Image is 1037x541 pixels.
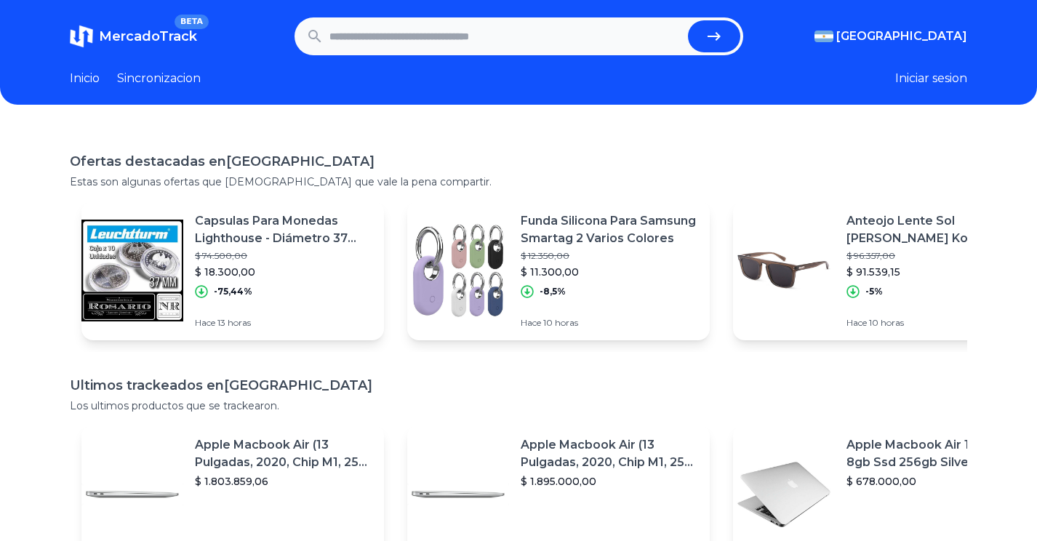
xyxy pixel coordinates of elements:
p: $ 1.803.859,06 [195,474,372,489]
p: Capsulas Para Monedas Lighthouse - Diámetro 37 Mm X 10 Unid. [195,212,372,247]
span: MercadoTrack [99,28,197,44]
span: [GEOGRAPHIC_DATA] [836,28,967,45]
img: MercadoTrack [70,25,93,48]
button: Iniciar sesion [895,70,967,87]
a: MercadoTrackBETA [70,25,197,48]
p: Los ultimos productos que se trackearon. [70,398,967,413]
a: Featured imageFunda Silicona Para Samsung Smartag 2 Varios Colores$ 12.350,00$ 11.300,00-8,5%Hace... [407,201,710,340]
p: -8,5% [540,286,566,297]
span: BETA [175,15,209,29]
p: Hace 13 horas [195,317,372,329]
p: $ 96.357,00 [846,250,1024,262]
button: [GEOGRAPHIC_DATA] [814,28,967,45]
p: $ 74.500,00 [195,250,372,262]
a: Inicio [70,70,100,87]
p: Anteojo Lente Sol [PERSON_NAME] Koat Pol-optica [PERSON_NAME] [846,212,1024,247]
a: Sincronizacion [117,70,201,87]
a: Featured imageCapsulas Para Monedas Lighthouse - Diámetro 37 Mm X 10 Unid.$ 74.500,00$ 18.300,00-... [81,201,384,340]
p: Apple Macbook Air 13 Core I5 8gb Ssd 256gb Silver [846,436,1024,471]
h1: Ultimos trackeados en [GEOGRAPHIC_DATA] [70,375,967,396]
img: Argentina [814,31,833,42]
p: Apple Macbook Air (13 Pulgadas, 2020, Chip M1, 256 Gb De Ssd, 8 Gb De Ram) - Plata [521,436,698,471]
img: Featured image [733,220,835,321]
p: -5% [865,286,883,297]
p: Hace 10 horas [521,317,698,329]
p: Apple Macbook Air (13 Pulgadas, 2020, Chip M1, 256 Gb De Ssd, 8 Gb De Ram) - Plata [195,436,372,471]
p: Hace 10 horas [846,317,1024,329]
img: Featured image [81,220,183,321]
p: $ 678.000,00 [846,474,1024,489]
p: $ 18.300,00 [195,265,372,279]
p: $ 12.350,00 [521,250,698,262]
p: $ 91.539,15 [846,265,1024,279]
p: Funda Silicona Para Samsung Smartag 2 Varios Colores [521,212,698,247]
img: Featured image [407,220,509,321]
a: Featured imageAnteojo Lente Sol [PERSON_NAME] Koat Pol-optica [PERSON_NAME]$ 96.357,00$ 91.539,15... [733,201,1036,340]
p: Estas son algunas ofertas que [DEMOGRAPHIC_DATA] que vale la pena compartir. [70,175,967,189]
h1: Ofertas destacadas en [GEOGRAPHIC_DATA] [70,151,967,172]
p: $ 1.895.000,00 [521,474,698,489]
p: $ 11.300,00 [521,265,698,279]
p: -75,44% [214,286,252,297]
